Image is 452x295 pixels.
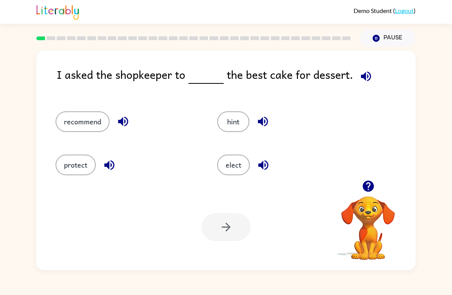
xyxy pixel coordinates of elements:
div: I asked the shopkeeper to the best cake for dessert. [57,66,416,96]
button: hint [217,111,249,132]
button: elect [217,155,250,175]
img: Literably [36,3,79,20]
video: Your browser must support playing .mp4 files to use Literably. Please try using another browser. [330,184,406,261]
div: ( ) [354,7,416,14]
a: Logout [395,7,414,14]
button: protect [56,155,96,175]
button: Pause [360,29,416,47]
span: Demo Student [354,7,393,14]
button: recommend [56,111,110,132]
